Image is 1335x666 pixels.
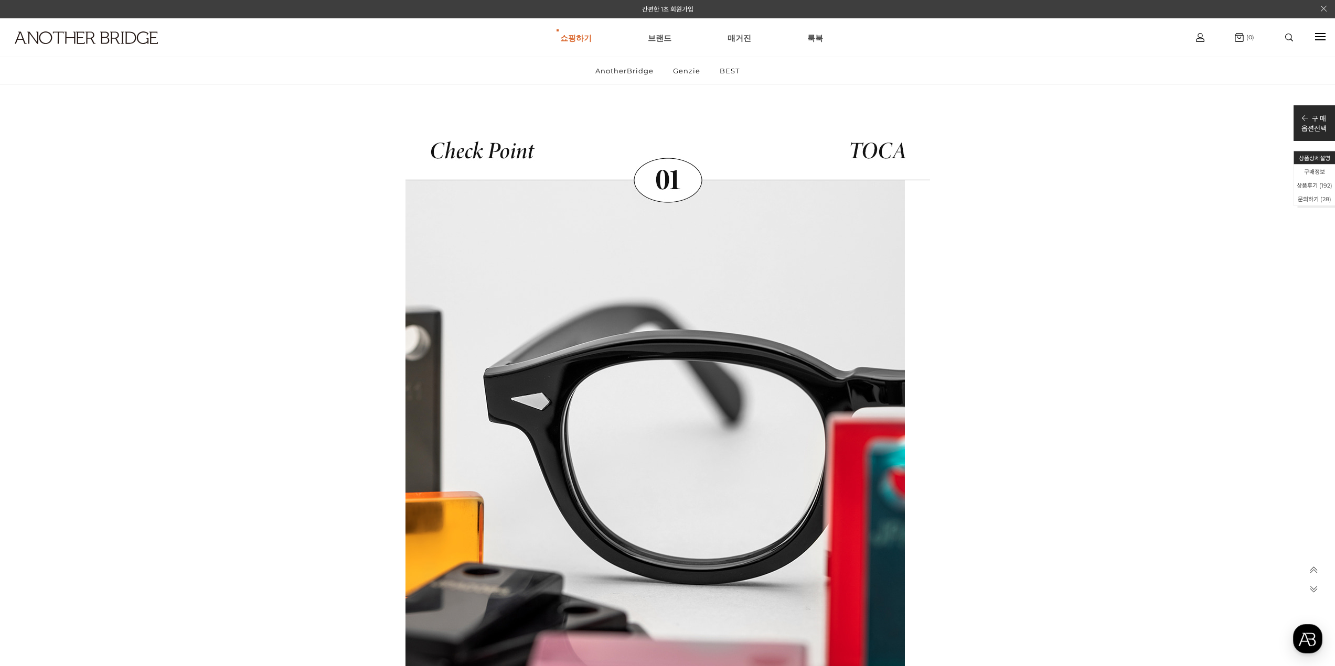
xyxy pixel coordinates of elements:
[728,19,751,57] a: 매거진
[642,5,693,13] a: 간편한 1초 회원가입
[664,57,709,84] a: Genzie
[1235,33,1244,42] img: cart
[1244,34,1254,41] span: (0)
[1321,182,1330,189] span: 192
[711,57,749,84] a: BEST
[1285,34,1293,41] img: search
[3,332,69,358] a: 홈
[1301,123,1327,133] p: 옵션선택
[586,57,663,84] a: AnotherBridge
[96,348,109,357] span: 대화
[69,332,135,358] a: 대화
[135,332,201,358] a: 설정
[648,19,671,57] a: 브랜드
[162,348,175,356] span: 설정
[5,31,206,70] a: logo
[1301,113,1327,123] p: 구 매
[807,19,823,57] a: 룩북
[560,19,592,57] a: 쇼핑하기
[1196,33,1204,42] img: cart
[33,348,39,356] span: 홈
[1235,33,1254,42] a: (0)
[15,31,158,44] img: logo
